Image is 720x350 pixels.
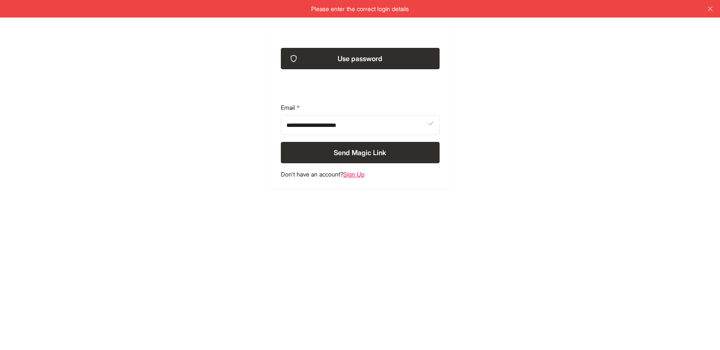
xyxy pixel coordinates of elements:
p: Please enter the correct login details [6,5,714,13]
footer: Don't have an account? [281,170,440,179]
button: Use password [281,48,440,69]
label: Email [281,103,440,112]
a: Sign Up [343,171,364,178]
button: Send Magic Link [281,142,440,163]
